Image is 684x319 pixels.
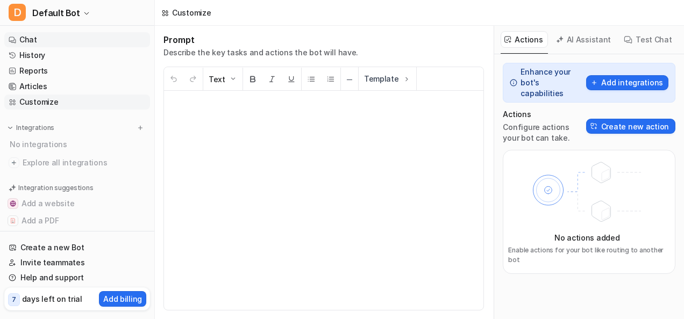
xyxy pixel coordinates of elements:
a: Explore all integrations [4,155,150,170]
button: Bold [243,68,262,91]
button: Unordered List [302,68,321,91]
img: Undo [169,75,178,83]
p: Enhance your bot's capabilities [521,67,583,99]
div: No integrations [6,135,150,153]
button: Ordered List [321,68,340,91]
img: Ordered List [326,75,335,83]
p: Add billing [103,293,142,305]
a: History [4,48,150,63]
p: Integrations [16,124,54,132]
button: Template [359,67,416,90]
button: Add billing [99,291,146,307]
span: D [9,4,26,21]
button: Actions [501,31,547,48]
button: Integrations [4,122,58,133]
img: explore all integrations [9,157,19,168]
img: expand menu [6,124,14,132]
h1: Prompt [163,34,358,45]
img: Underline [287,75,296,83]
a: Invite teammates [4,255,150,270]
p: Enable actions for your bot like routing to another bot [508,245,666,265]
a: Chat [4,32,150,47]
span: Explore all integrations [23,154,146,171]
p: Actions [503,109,586,120]
img: Unordered List [307,75,316,83]
button: Add a websiteAdd a website [4,195,150,212]
button: Text [203,68,243,91]
a: Reports [4,63,150,78]
p: Configure actions your bot can take. [503,122,586,143]
div: Customize [172,7,211,18]
a: Articles [4,79,150,94]
button: Add integrations [586,75,668,90]
button: Redo [183,68,203,91]
img: menu_add.svg [137,124,144,132]
button: Add a Google Doc [4,229,150,247]
button: Create new action [586,119,675,134]
button: ─ [341,68,358,91]
a: Create a new Bot [4,240,150,255]
button: Italic [262,68,282,91]
p: No actions added [554,232,620,243]
button: Undo [164,68,183,91]
button: AI Assistant [552,31,616,48]
img: Add a website [10,200,16,207]
img: Template [402,75,411,83]
p: 7 [12,295,16,305]
span: Default Bot [32,5,80,20]
img: Redo [189,75,197,83]
img: Dropdown Down Arrow [229,75,237,83]
a: Customize [4,95,150,110]
p: Integration suggestions [18,183,93,193]
p: days left on trial [22,293,82,305]
button: Test Chat [620,31,676,48]
a: Help and support [4,270,150,285]
img: Bold [248,75,257,83]
img: Italic [268,75,276,83]
p: Describe the key tasks and actions the bot will have. [163,47,358,58]
img: Add a PDF [10,218,16,224]
button: Add a PDFAdd a PDF [4,212,150,229]
button: Underline [282,68,301,91]
img: Create action [590,122,598,130]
